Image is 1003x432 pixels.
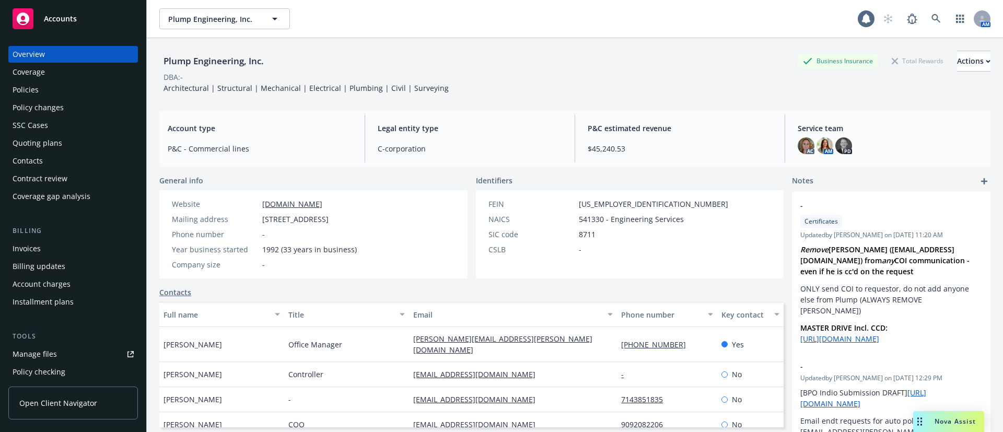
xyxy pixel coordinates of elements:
span: Accounts [44,15,77,23]
span: Notes [792,175,813,188]
span: [US_EMPLOYER_IDENTIFICATION_NUMBER] [579,199,728,209]
div: Overview [13,46,45,63]
a: - [621,369,632,379]
a: add [978,175,990,188]
span: $45,240.53 [588,143,772,154]
span: Plump Engineering, Inc. [168,14,259,25]
div: Tools [8,331,138,342]
a: Overview [8,46,138,63]
img: photo [817,137,833,154]
em: any [882,255,894,265]
a: Manage files [8,346,138,363]
span: Nova Assist [935,417,976,426]
span: Architectural | Structural | Mechanical | Electrical | Plumbing | Civil | Surveying [164,83,449,93]
span: - [800,361,955,372]
a: Account charges [8,276,138,293]
div: SIC code [488,229,575,240]
a: Policies [8,81,138,98]
a: Report a Bug [902,8,923,29]
a: Contract review [8,170,138,187]
em: Remove [800,244,829,254]
a: [EMAIL_ADDRESS][DOMAIN_NAME] [413,419,544,429]
button: Email [409,302,617,327]
div: Billing updates [13,258,65,275]
button: Key contact [717,302,784,327]
span: No [732,369,742,380]
a: Installment plans [8,294,138,310]
a: Contacts [159,287,191,298]
a: Search [926,8,947,29]
button: Phone number [617,302,717,327]
div: Year business started [172,244,258,255]
p: ONLY send COI to requestor, do not add anyone else from Plump (ALWAYS REMOVE [PERSON_NAME]) [800,283,982,316]
span: C-corporation [378,143,562,154]
a: Policy changes [8,99,138,116]
a: 9092082206 [621,419,671,429]
span: [PERSON_NAME] [164,419,222,430]
button: Plump Engineering, Inc. [159,8,290,29]
div: Manage files [13,346,57,363]
a: Quoting plans [8,135,138,151]
span: COO [288,419,305,430]
span: - [262,229,265,240]
button: Nova Assist [913,411,984,432]
div: Email [413,309,601,320]
div: Contract review [13,170,67,187]
span: [STREET_ADDRESS] [262,214,329,225]
div: Plump Engineering, Inc. [159,54,268,68]
span: 541330 - Engineering Services [579,214,684,225]
div: Billing [8,226,138,236]
div: Actions [957,51,990,71]
span: 1992 (33 years in business) [262,244,357,255]
span: [PERSON_NAME] [164,339,222,350]
div: Phone number [172,229,258,240]
strong: MASTER DRIVE Incl. CCD: [800,323,888,333]
div: Contacts [13,153,43,169]
div: Business Insurance [798,54,878,67]
div: Title [288,309,393,320]
a: Accounts [8,4,138,33]
div: DBA: - [164,72,183,83]
span: Open Client Navigator [19,398,97,408]
span: - [262,259,265,270]
div: NAICS [488,214,575,225]
div: CSLB [488,244,575,255]
div: SSC Cases [13,117,48,134]
span: No [732,394,742,405]
a: SSC Cases [8,117,138,134]
button: Full name [159,302,284,327]
a: [EMAIL_ADDRESS][DOMAIN_NAME] [413,369,544,379]
button: Title [284,302,409,327]
a: Policy checking [8,364,138,380]
span: - [579,244,581,255]
div: Company size [172,259,258,270]
a: Invoices [8,240,138,257]
div: Mailing address [172,214,258,225]
span: [PERSON_NAME] [164,394,222,405]
a: [DOMAIN_NAME] [262,199,322,209]
span: - [288,394,291,405]
div: Drag to move [913,411,926,432]
span: Account type [168,123,352,134]
a: [URL][DOMAIN_NAME] [800,334,879,344]
button: Actions [957,51,990,72]
div: Website [172,199,258,209]
span: Legal entity type [378,123,562,134]
a: [PHONE_NUMBER] [621,340,694,349]
div: -CertificatesUpdatedby [PERSON_NAME] on [DATE] 11:20 AMRemove[PERSON_NAME] ([EMAIL_ADDRESS][DOMAI... [792,192,990,353]
span: 8711 [579,229,596,240]
span: Service team [798,123,982,134]
div: FEIN [488,199,575,209]
a: 7143851835 [621,394,671,404]
div: Policy checking [13,364,65,380]
a: Start snowing [878,8,899,29]
span: P&C - Commercial lines [168,143,352,154]
a: Coverage [8,64,138,80]
a: [PERSON_NAME][EMAIL_ADDRESS][PERSON_NAME][DOMAIN_NAME] [413,334,592,355]
span: Yes [732,339,744,350]
span: Updated by [PERSON_NAME] on [DATE] 11:20 AM [800,230,982,240]
div: Full name [164,309,269,320]
p: [BPO Indio Submission DRAFT] [800,387,982,409]
div: Policies [13,81,39,98]
span: Controller [288,369,323,380]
